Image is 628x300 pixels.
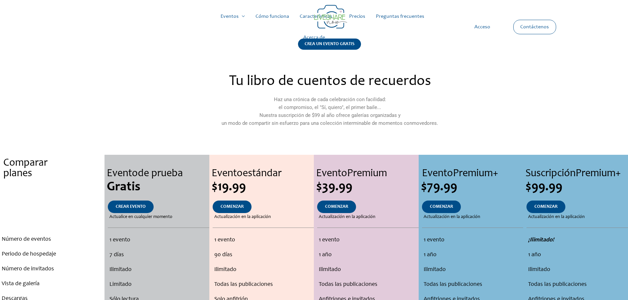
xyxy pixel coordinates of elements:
font: Preguntas frecuentes [376,14,424,19]
font: $79.99 [421,181,457,194]
font: Vista de galería [2,281,40,287]
font: un modo de compartir sin esfuerzo para una colección interminable de momentos conmovedores. [222,120,438,126]
font: Suscripción [525,169,576,179]
font: COMENZAR [534,205,557,209]
font: Limitado [109,282,132,287]
font: Todas las publicaciones [214,282,273,287]
font: Periodo de hospedaje [2,251,56,257]
font: Premium+ [453,169,498,179]
font: Acceso [474,24,490,30]
img: Grupo 14 | Presentación de fotos en vivo para eventos | Crea un álbum de eventos gratis para cual... [314,5,347,29]
font: Gratis [107,181,140,194]
a: COMENZAR [422,201,461,213]
font: 1 año [528,252,541,258]
font: . [52,205,53,209]
font: 7 días [109,252,124,258]
font: 1 evento [109,237,130,243]
font: Ilimitado [528,267,550,273]
font: Actualice en cualquier momento [109,215,172,219]
a: Características [294,6,338,27]
a: CREA UN EVENTO GRATIS [298,39,361,58]
font: estándar [243,169,282,179]
a: COMENZAR [526,201,565,213]
font: el compromiso, el "Sí, quiero", el primer baile... [279,104,381,110]
font: Haz una crónica de cada celebración con facilidad: [274,96,386,102]
font: $19.99 [212,181,246,194]
a: Cómo funciona [250,6,294,27]
font: Comparar [3,158,47,169]
font: Contáctenos [520,24,549,30]
font: $99.99 [525,181,562,194]
font: 1 evento [319,237,340,243]
font: Evento [107,169,138,179]
font: Cómo funciona [255,14,289,19]
a: COMENZAR [317,201,356,213]
a: Acceso [469,16,495,38]
a: COMENZAR [213,201,252,213]
font: ¡Ilimitado! [528,237,554,243]
font: Ilimitado [424,267,446,273]
font: Precios [349,14,365,19]
font: Ilimitado [214,267,236,273]
font: Todas las publicaciones [424,282,482,287]
font: 1 evento [214,237,235,243]
font: COMENZAR [430,205,453,209]
font: Tu libro de cuentos de recuerdos [229,74,431,89]
font: Actualización en la aplicación [528,215,585,219]
font: Eventos [221,14,239,19]
font: Características [300,14,332,19]
font: Todas las publicaciones [528,282,587,287]
font: Todas las publicaciones [319,282,377,287]
font: Evento [316,169,347,179]
nav: Navegación del sitio [12,6,616,48]
font: Actualización en la aplicación [214,215,271,219]
font: de prueba [138,169,183,179]
font: Número de invitados [2,266,54,272]
font: 1 evento [424,237,444,243]
font: CREA UN EVENTO GRATIS [305,42,354,46]
font: Ilimitado [109,267,132,273]
font: Actualización en la aplicación [424,215,480,219]
font: Actualización en la aplicación [319,215,375,219]
font: COMENZAR [325,205,348,209]
font: CREAR EVENTO [116,205,146,209]
font: 1 año [319,252,332,258]
font: Premium [347,169,387,179]
a: Precios [344,6,371,27]
font: planes [3,169,32,179]
font: . [51,181,54,194]
font: 1 año [424,252,436,258]
font: Evento [422,169,453,179]
a: Eventos [215,6,250,27]
a: Contáctenos [515,20,554,34]
a: Preguntas frecuentes [371,6,430,27]
font: Acerca de [303,35,325,40]
font: $39.99 [316,181,352,194]
a: Acerca de [298,27,330,48]
font: Ilimitado [319,267,341,273]
font: Número de eventos [2,236,51,242]
font: 90 días [214,252,232,258]
a: . [44,201,61,213]
a: CREAR EVENTO [108,201,154,213]
font: Nuestra suscripción de $99 al año ofrece galerías organizadas y [259,112,401,118]
font: Premium+ [576,169,621,179]
font: COMENZAR [221,205,244,209]
font: Evento [212,169,243,179]
font: . [52,215,53,219]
